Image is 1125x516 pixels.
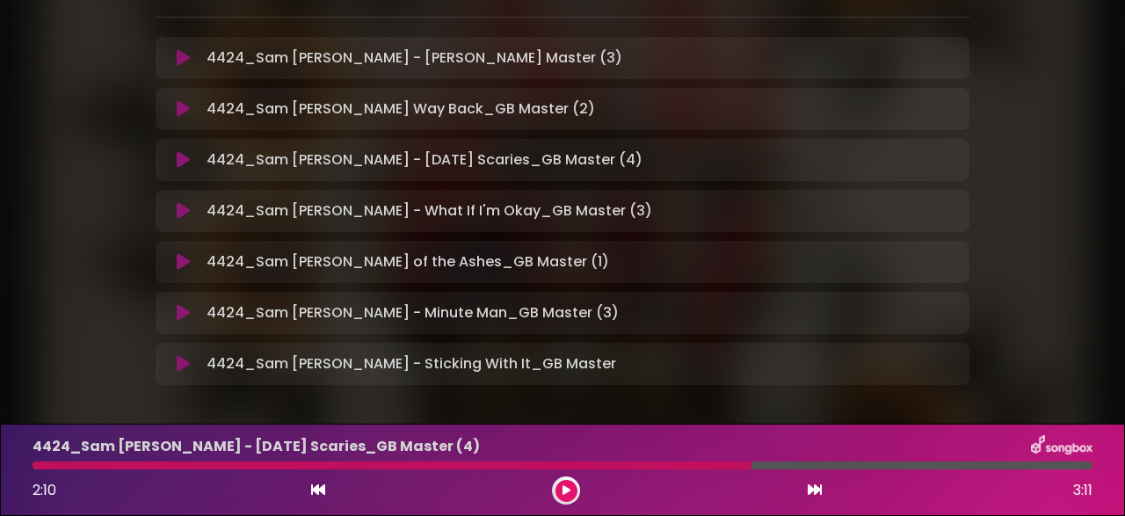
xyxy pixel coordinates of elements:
p: 4424_Sam [PERSON_NAME] Way Back_GB Master (2) [207,98,595,120]
p: 4424_Sam [PERSON_NAME] - Minute Man_GB Master (3) [207,302,619,323]
p: 4424_Sam [PERSON_NAME] - [DATE] Scaries_GB Master (4) [207,149,642,171]
img: songbox-logo-white.png [1031,435,1092,458]
p: 4424_Sam [PERSON_NAME] - [PERSON_NAME] Master (3) [207,47,622,69]
p: 4424_Sam [PERSON_NAME] - Sticking With It_GB Master [207,353,616,374]
p: 4424_Sam [PERSON_NAME] - What If I'm Okay_GB Master (3) [207,200,652,222]
p: 4424_Sam [PERSON_NAME] of the Ashes_GB Master (1) [207,251,609,273]
p: 4424_Sam [PERSON_NAME] - [DATE] Scaries_GB Master (4) [33,436,480,457]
